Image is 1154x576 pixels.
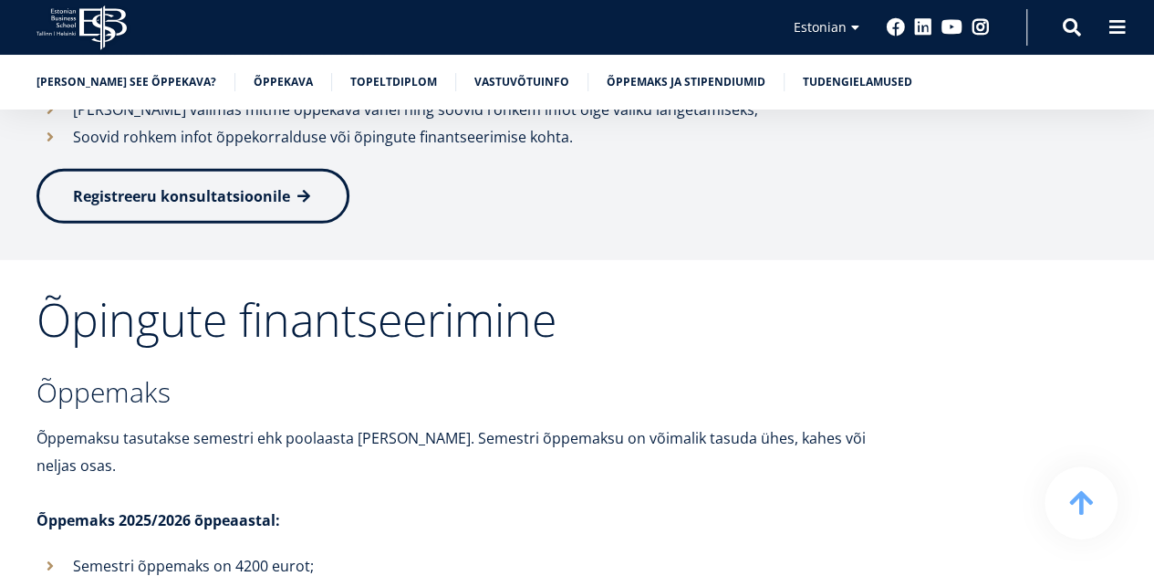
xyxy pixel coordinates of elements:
a: Facebook [887,18,905,37]
a: Vastuvõtuinfo [474,73,569,91]
p: Õppemaksu tasutakse semestri ehk poolaasta [PERSON_NAME]. Semestri õppemaksu on võimalik tasuda ü... [36,424,903,479]
a: [PERSON_NAME] see õppekava? [36,73,216,91]
a: Instagram [972,18,990,37]
p: Soovid rohkem infot õppekorralduse või õpingute finantseerimise kohta. [73,123,903,151]
a: Registreeru konsultatsioonile [36,169,349,224]
span: Registreeru konsultatsioonile [73,186,290,206]
a: Õppekava [254,73,313,91]
a: Youtube [941,18,962,37]
span: Perekonnanimi [390,1,473,17]
a: Õppemaks ja stipendiumid [607,73,765,91]
a: Tudengielamused [803,73,912,91]
strong: Õppemaks 2025/2026 õppeaastal: [36,510,280,530]
a: Topeltdiplom [350,73,437,91]
h3: Õppemaks [36,379,903,406]
a: Linkedin [914,18,932,37]
h2: Õpingute finantseerimine [36,297,903,342]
